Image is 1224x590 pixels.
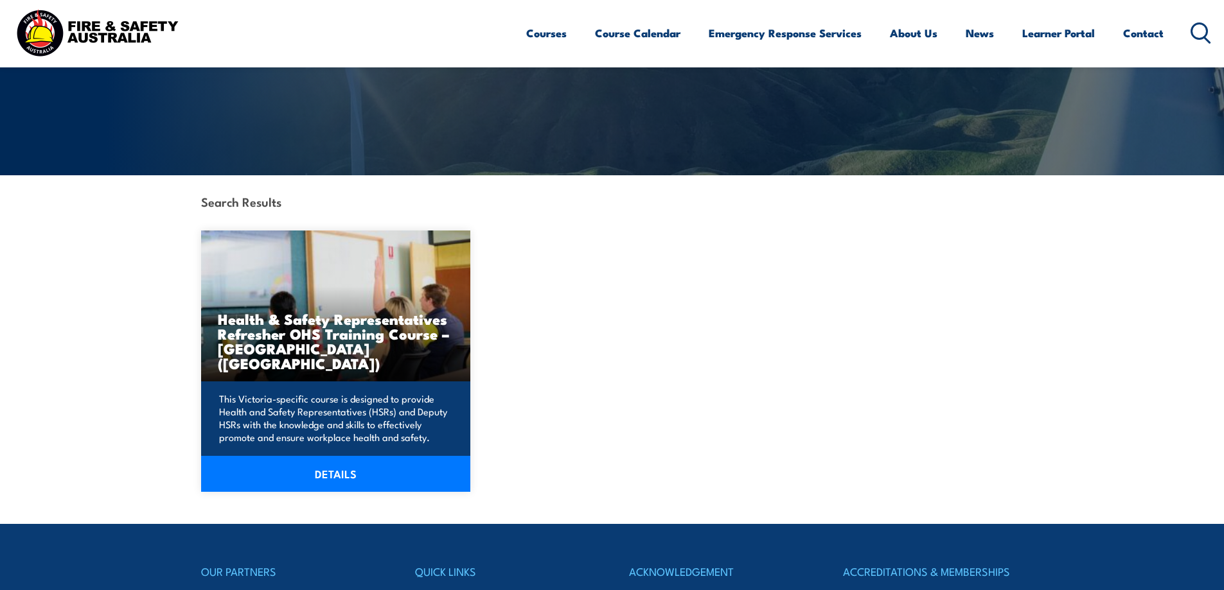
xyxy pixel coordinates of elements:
[201,456,471,492] a: DETAILS
[595,16,680,50] a: Course Calendar
[890,16,937,50] a: About Us
[201,230,471,381] img: Health & Safety Representatives Initial OHS Training Course (VIC)
[1123,16,1164,50] a: Contact
[415,562,595,580] h4: QUICK LINKS
[218,311,454,370] h3: Health & Safety Representatives Refresher OHS Training Course – [GEOGRAPHIC_DATA] ([GEOGRAPHIC_DA...
[1022,16,1095,50] a: Learner Portal
[201,230,471,381] a: Health & Safety Representatives Refresher OHS Training Course – [GEOGRAPHIC_DATA] ([GEOGRAPHIC_DA...
[219,392,449,444] p: This Victoria-specific course is designed to provide Health and Safety Representatives (HSRs) and...
[966,16,994,50] a: News
[201,193,281,210] strong: Search Results
[201,562,381,580] h4: OUR PARTNERS
[629,562,809,580] h4: ACKNOWLEDGEMENT
[843,562,1023,580] h4: ACCREDITATIONS & MEMBERSHIPS
[709,16,862,50] a: Emergency Response Services
[526,16,567,50] a: Courses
